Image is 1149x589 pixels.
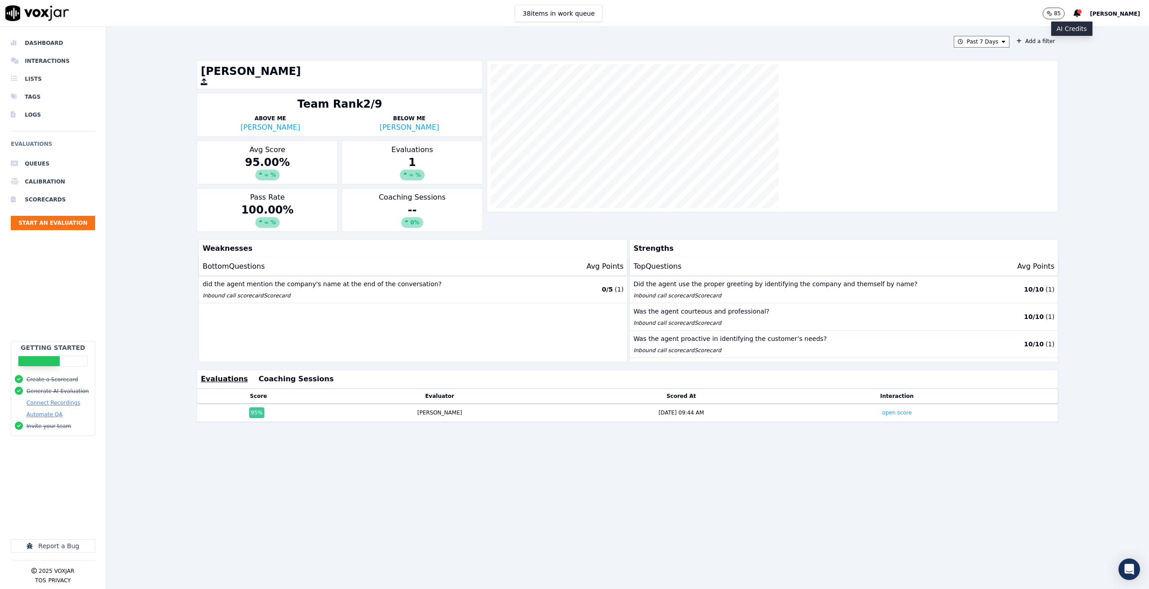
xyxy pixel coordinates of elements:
[1024,312,1044,321] p: 10 / 10
[1046,285,1055,294] p: ( 1 )
[250,393,267,400] button: Score
[5,5,69,21] img: voxjar logo
[11,70,95,88] a: Lists
[201,64,478,79] h1: [PERSON_NAME]
[201,115,340,122] p: Above Me
[400,170,424,180] div: ∞ %
[1054,10,1061,17] p: 85
[1046,340,1055,349] p: ( 1 )
[199,240,623,257] p: Weaknesses
[633,334,949,343] p: Was the agent proactive in identifying the customer’s needs?
[199,276,627,303] button: did the agent mention the company's name at the end of the conversation? Inbound call scorecardSc...
[249,407,265,418] div: 95 %
[342,140,483,184] div: Evaluations
[11,106,95,124] a: Logs
[882,410,912,416] a: open score
[615,285,624,294] p: ( 1 )
[202,261,265,272] p: Bottom Questions
[202,292,518,299] p: Inbound call scorecard Scorecard
[342,188,483,232] div: Coaching Sessions
[417,409,462,416] div: [PERSON_NAME]
[11,155,95,173] a: Queues
[880,393,914,400] button: Interaction
[379,123,439,131] a: [PERSON_NAME]
[48,577,71,584] button: Privacy
[35,577,46,584] button: TOS
[11,173,95,191] a: Calibration
[630,240,1054,257] p: Strengths
[39,567,74,575] p: 2025 Voxjar
[255,217,280,228] div: ∞ %
[1090,11,1140,17] span: [PERSON_NAME]
[587,261,624,272] p: Avg Points
[425,393,454,400] button: Evaluator
[1046,312,1055,321] p: ( 1 )
[26,388,89,395] button: Generate AI Evaluation
[1024,340,1044,349] p: 10 / 10
[1017,261,1055,272] p: Avg Points
[633,319,949,327] p: Inbound call scorecard Scorecard
[1043,8,1065,19] button: 85
[633,307,949,316] p: Was the agent courteous and professional?
[11,139,95,155] h6: Evaluations
[630,331,1058,358] button: Was the agent proactive in identifying the customer’s needs? Inbound call scorecardScorecard 10/1...
[340,115,479,122] p: Below Me
[954,36,1009,48] button: Past 7 Days
[633,292,949,299] p: Inbound call scorecard Scorecard
[1118,558,1140,580] div: Open Intercom Messenger
[255,170,280,180] div: ∞ %
[346,155,479,180] div: 1
[658,409,704,416] div: [DATE] 09:44 AM
[633,261,681,272] p: Top Questions
[201,203,334,228] div: 100.00 %
[633,279,949,288] p: Did the agent use the proper greeting by identifying the company and themself by name?
[241,123,300,131] a: [PERSON_NAME]
[1090,8,1149,19] button: [PERSON_NAME]
[202,279,518,288] p: did the agent mention the company's name at the end of the conversation?
[667,393,696,400] button: Scored At
[21,343,85,352] h2: Getting Started
[1013,36,1058,47] button: Add a filter
[201,155,334,180] div: 95.00 %
[11,52,95,70] a: Interactions
[1043,8,1074,19] button: 85
[11,539,95,553] button: Report a Bug
[11,34,95,52] a: Dashboard
[26,376,78,383] button: Create a Scorecard
[1057,24,1087,33] p: AI Credits
[515,5,602,22] button: 38items in work queue
[26,411,62,418] button: Automate QA
[630,303,1058,331] button: Was the agent courteous and professional? Inbound call scorecardScorecard 10/10 (1)
[401,217,423,228] div: 0%
[346,203,479,228] div: --
[197,188,338,232] div: Pass Rate
[197,140,338,184] div: Avg Score
[630,276,1058,303] button: Did the agent use the proper greeting by identifying the company and themself by name? Inbound ca...
[26,399,80,406] button: Connect Recordings
[1024,285,1044,294] p: 10 / 10
[633,347,949,354] p: Inbound call scorecard Scorecard
[26,423,71,430] button: Invite your team
[11,216,95,230] button: Start an Evaluation
[602,285,613,294] p: 0 / 5
[298,97,382,111] div: Team Rank 2/9
[201,374,248,384] button: Evaluations
[11,191,95,209] a: Scorecards
[11,88,95,106] a: Tags
[259,374,333,384] button: Coaching Sessions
